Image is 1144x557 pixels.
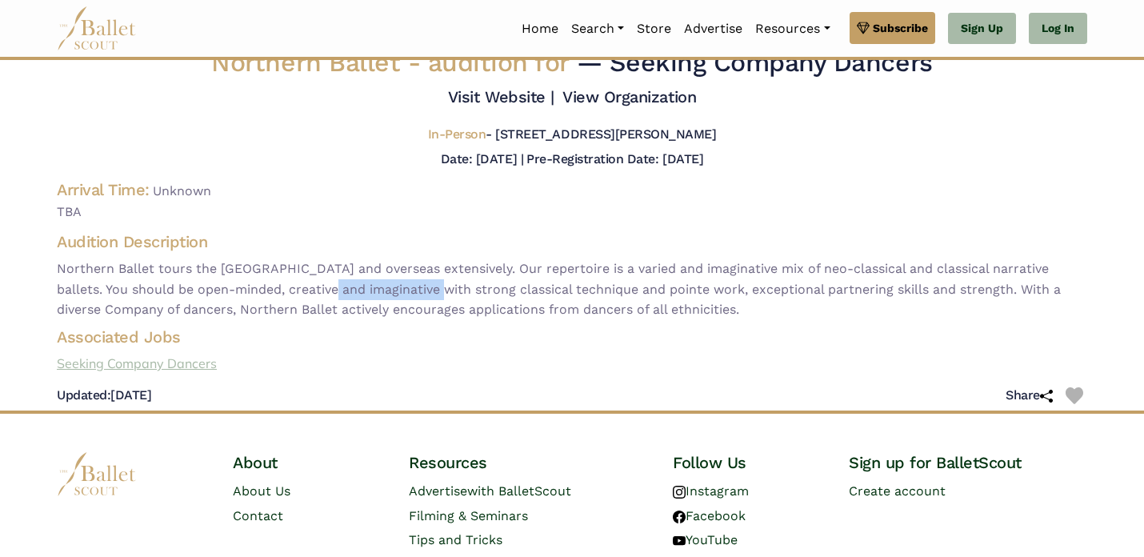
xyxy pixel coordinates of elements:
[57,231,1087,252] h4: Audition Description
[1029,13,1087,45] a: Log In
[849,483,946,499] a: Create account
[850,12,935,44] a: Subscribe
[211,47,576,78] span: Northern Ballet -
[678,12,749,46] a: Advertise
[515,12,565,46] a: Home
[749,12,836,46] a: Resources
[233,508,283,523] a: Contact
[857,19,870,37] img: gem.svg
[44,327,1100,347] h4: Associated Jobs
[57,180,150,199] h4: Arrival Time:
[562,87,696,106] a: View Organization
[57,387,151,404] h5: [DATE]
[467,483,571,499] span: with BalletScout
[44,354,1100,375] a: Seeking Company Dancers
[849,452,1087,473] h4: Sign up for BalletScout
[673,486,686,499] img: instagram logo
[409,452,647,473] h4: Resources
[1006,387,1053,404] h5: Share
[673,532,738,547] a: YouTube
[153,183,211,198] span: Unknown
[673,483,749,499] a: Instagram
[873,19,928,37] span: Subscribe
[409,483,571,499] a: Advertisewith BalletScout
[630,12,678,46] a: Store
[428,47,569,78] span: audition for
[673,452,823,473] h4: Follow Us
[57,387,110,403] span: Updated:
[57,202,1087,222] span: TBA
[409,532,502,547] a: Tips and Tricks
[428,126,486,142] span: In-Person
[448,87,554,106] a: Visit Website |
[577,47,933,78] span: — Seeking Company Dancers
[409,508,528,523] a: Filming & Seminars
[233,483,290,499] a: About Us
[565,12,630,46] a: Search
[428,126,717,143] h5: - [STREET_ADDRESS][PERSON_NAME]
[526,151,703,166] h5: Pre-Registration Date: [DATE]
[948,13,1016,45] a: Sign Up
[673,535,686,547] img: youtube logo
[233,452,383,473] h4: About
[673,508,746,523] a: Facebook
[57,258,1087,320] span: Northern Ballet tours the [GEOGRAPHIC_DATA] and overseas extensively. Our repertoire is a varied ...
[441,151,523,166] h5: Date: [DATE] |
[673,511,686,523] img: facebook logo
[57,452,137,496] img: logo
